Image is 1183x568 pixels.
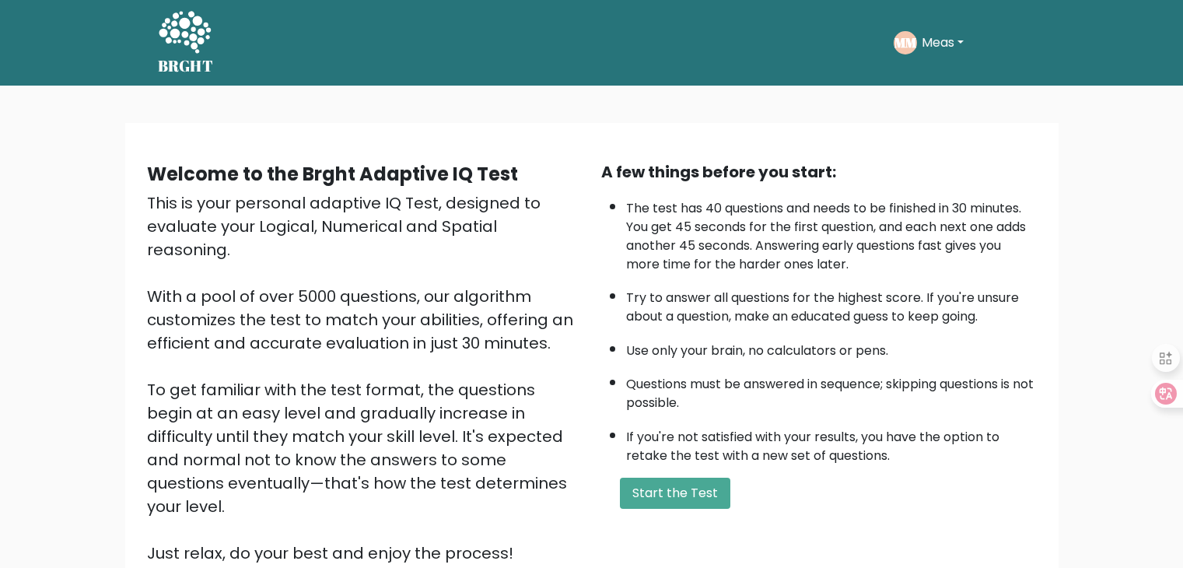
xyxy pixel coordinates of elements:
div: A few things before you start: [601,160,1037,184]
div: This is your personal adaptive IQ Test, designed to evaluate your Logical, Numerical and Spatial ... [147,191,583,565]
li: If you're not satisfied with your results, you have the option to retake the test with a new set ... [626,420,1037,465]
button: Start the Test [620,478,730,509]
li: Use only your brain, no calculators or pens. [626,334,1037,360]
text: MM [894,33,917,51]
a: BRGHT [158,6,214,79]
h5: BRGHT [158,57,214,75]
button: Meas [917,33,968,53]
li: The test has 40 questions and needs to be finished in 30 minutes. You get 45 seconds for the firs... [626,191,1037,274]
li: Try to answer all questions for the highest score. If you're unsure about a question, make an edu... [626,281,1037,326]
li: Questions must be answered in sequence; skipping questions is not possible. [626,367,1037,412]
b: Welcome to the Brght Adaptive IQ Test [147,161,518,187]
